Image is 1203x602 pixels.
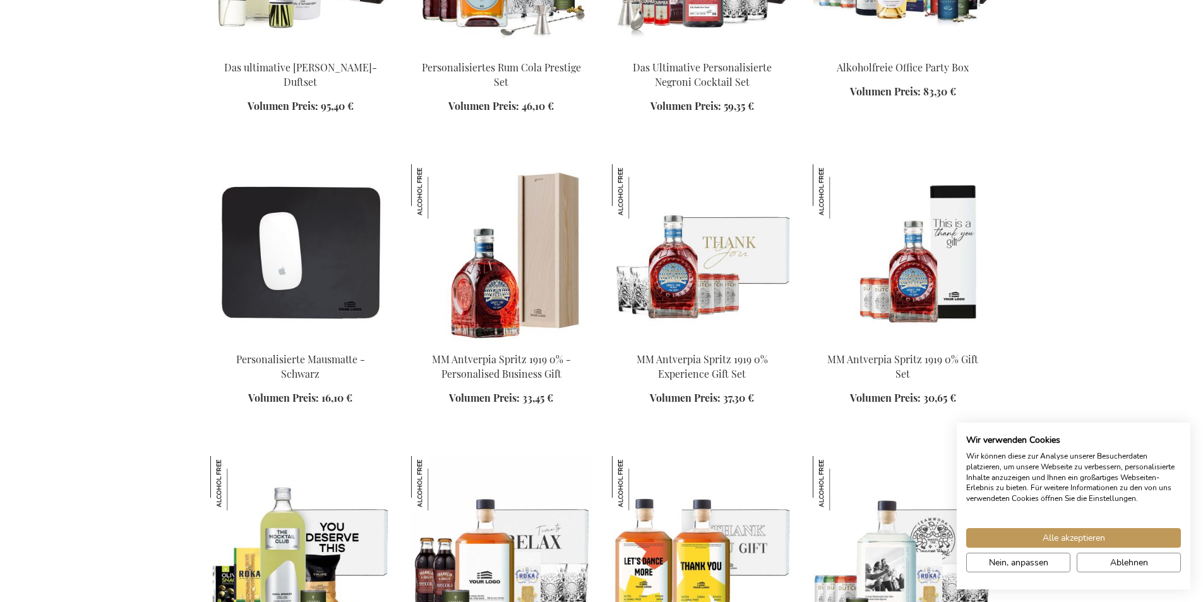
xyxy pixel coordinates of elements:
img: MM Antverpia Spritz 1919 0% Gift Set [813,164,867,219]
a: Volumen Preis: 46,10 € [448,99,554,114]
span: Volumen Preis: [248,391,319,404]
img: MM Antverpia Spritz 1919 0% - Personalised Business Gift [411,164,465,219]
span: Nein, anpassen [989,556,1048,569]
p: Wir können diese zur Analyse unserer Besucherdaten platzieren, um unsere Webseite zu verbessern, ... [966,451,1181,504]
img: MM Antverpia Spritz 1919 0% Gift Set [813,164,993,341]
span: Ablehnen [1110,556,1148,569]
span: 83,30 € [923,85,956,98]
span: 30,65 € [923,391,956,404]
a: Volumen Preis: 83,30 € [850,85,956,99]
span: 59,35 € [724,99,754,112]
button: cookie Einstellungen anpassen [966,553,1070,572]
span: 46,10 € [522,99,554,112]
a: MM Antverpia Spritz 1919 0% - Personalised Business Gift MM Antverpia Spritz 1919 0% - Personalis... [411,336,592,348]
a: Volumen Preis: 30,65 € [850,391,956,406]
span: 37,30 € [723,391,754,404]
span: Volumen Preis: [448,99,519,112]
img: Personalisiertes Premium Set Für Botanischen Alkoholfreien Trocken Gin [813,456,867,510]
span: 95,40 € [321,99,354,112]
a: MM Antverpia Spritz 1919 0% Gift Set MM Antverpia Spritz 1919 0% Gift Set [813,336,993,348]
span: Volumen Preis: [248,99,318,112]
h2: Wir verwenden Cookies [966,435,1181,446]
button: Alle verweigern cookies [1077,553,1181,572]
a: MM Antverpia Spritz 1919 0% Gift Set [827,352,978,380]
span: Volumen Preis: [449,391,520,404]
a: Personalised Rum Cola Prestige Set [411,44,592,56]
a: Das ultimative [PERSON_NAME]-Duftset [224,61,377,88]
img: Personalised Leather Mouse Pad - Black [210,164,391,341]
img: Personalisiertes Premium Set Für Kubanischen Alkoholfreien Gewürzten Rum [411,456,465,510]
img: MM Antverpia Spritz 1919 0% - Personalised Business Gift [411,164,592,341]
a: Volumen Preis: 95,40 € [248,99,354,114]
span: Volumen Preis: [650,99,721,112]
span: Alle akzeptieren [1043,531,1105,545]
img: The Mocktail Club Basilikum & Bites Geschenkset [210,456,265,510]
span: Volumen Preis: [850,391,921,404]
a: Volumen Preis: 59,35 € [650,99,754,114]
img: Personalisiertes Geschenkset Für Kubanischen Alkoholfreien Gewürzten Rum [612,456,666,510]
img: MM Antverpia Spritz 1919 0% Experience Gift Set [612,164,666,219]
a: Volumen Preis: 37,30 € [650,391,754,406]
a: The Ultimate Marie-Stella-Maris Fragrance Set [210,44,391,56]
a: MM Antverpia Spritz 1919 0% Experience Gift Set [637,352,768,380]
a: Personalised Leather Mouse Pad - Black [210,336,391,348]
span: 16,10 € [321,391,352,404]
a: Non-Alcoholic Office Party Box [813,44,993,56]
span: Volumen Preis: [850,85,921,98]
button: Akzeptieren Sie alle cookies [966,528,1181,548]
a: Alkoholfreie Office Party Box [837,61,969,74]
a: Volumen Preis: 33,45 € [449,391,553,406]
a: The Ultimate Personalized Negroni Cocktail Set [612,44,793,56]
img: MM Antverpia Spritz 1919 0% Experience Gift Set [612,164,793,341]
span: 33,45 € [522,391,553,404]
a: MM Antverpia Spritz 1919 0% - Personalised Business Gift [432,352,571,380]
a: Das Ultimative Personalisierte Negroni Cocktail Set [633,61,772,88]
a: Personalisierte Mausmatte - Schwarz [236,352,365,380]
a: Volumen Preis: 16,10 € [248,391,352,406]
span: Volumen Preis: [650,391,721,404]
a: Personalisiertes Rum Cola Prestige Set [422,61,581,88]
a: MM Antverpia Spritz 1919 0% Experience Gift Set MM Antverpia Spritz 1919 0% Experience Gift Set [612,336,793,348]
